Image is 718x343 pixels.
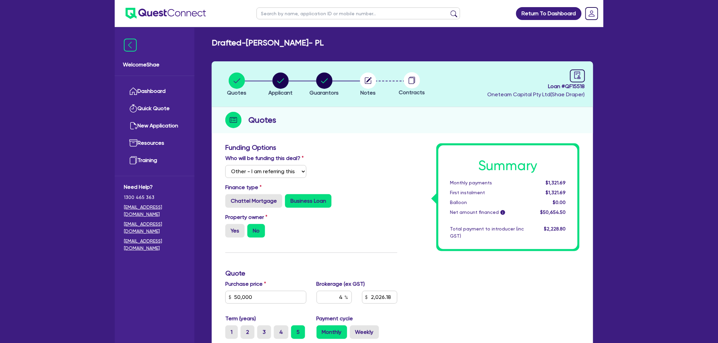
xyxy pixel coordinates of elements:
h2: Drafted - [PERSON_NAME]- PL [212,38,324,48]
span: Need Help? [124,183,185,191]
label: 5 [291,325,305,339]
h1: Summary [450,158,566,174]
span: Guarantors [310,89,339,96]
div: Total payment to introducer (inc GST) [445,225,529,240]
label: Monthly [317,325,347,339]
span: $50,654.50 [541,209,566,215]
label: Purchase price [225,280,266,288]
div: Balloon [445,199,529,206]
span: $2,228.80 [544,226,566,231]
h3: Funding Options [225,143,397,152]
span: i [500,210,505,215]
label: No [247,224,265,238]
label: Term (years) [225,315,256,323]
a: [EMAIL_ADDRESS][DOMAIN_NAME] [124,238,185,252]
label: Payment cycle [317,315,353,323]
img: icon-menu-close [124,39,137,52]
a: Return To Dashboard [516,7,582,20]
img: training [129,156,137,164]
label: Property owner [225,213,267,221]
a: Dropdown toggle [583,5,601,22]
span: 1300 465 363 [124,194,185,201]
label: Finance type [225,183,262,191]
label: Business Loan [285,194,332,208]
h2: Quotes [248,114,276,126]
a: Quick Quote [124,100,185,117]
img: step-icon [225,112,242,128]
a: New Application [124,117,185,135]
div: First instalment [445,189,529,196]
label: Chattel Mortgage [225,194,282,208]
span: Notes [360,89,376,96]
label: Brokerage (ex GST) [317,280,365,288]
div: Net amount financed [445,209,529,216]
button: Quotes [227,72,247,97]
img: new-application [129,122,137,130]
label: Yes [225,224,245,238]
span: Contracts [399,89,425,96]
input: Search by name, application ID or mobile number... [257,7,460,19]
label: 2 [241,325,254,339]
label: Who will be funding this deal? [225,154,304,162]
span: Oneteam Capital Pty Ltd ( Shae Draper ) [487,91,585,98]
div: Monthly payments [445,179,529,186]
a: [EMAIL_ADDRESS][DOMAIN_NAME] [124,204,185,218]
span: $0.00 [553,200,566,205]
label: 4 [274,325,288,339]
button: Applicant [268,72,293,97]
a: Training [124,152,185,169]
label: 3 [257,325,271,339]
button: Notes [360,72,377,97]
label: Weekly [350,325,379,339]
a: [EMAIL_ADDRESS][DOMAIN_NAME] [124,221,185,235]
img: quick-quote [129,104,137,113]
span: Loan # QF15518 [487,82,585,90]
span: Welcome Shae [123,61,186,69]
label: 1 [225,325,238,339]
a: Dashboard [124,83,185,100]
span: $1,321.69 [546,180,566,185]
span: audit [574,72,581,79]
span: $1,321.69 [546,190,566,195]
img: quest-connect-logo-blue [126,8,206,19]
span: Applicant [268,89,292,96]
span: Quotes [227,89,246,96]
button: Guarantors [309,72,339,97]
a: Resources [124,135,185,152]
img: resources [129,139,137,147]
h3: Quote [225,269,397,277]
